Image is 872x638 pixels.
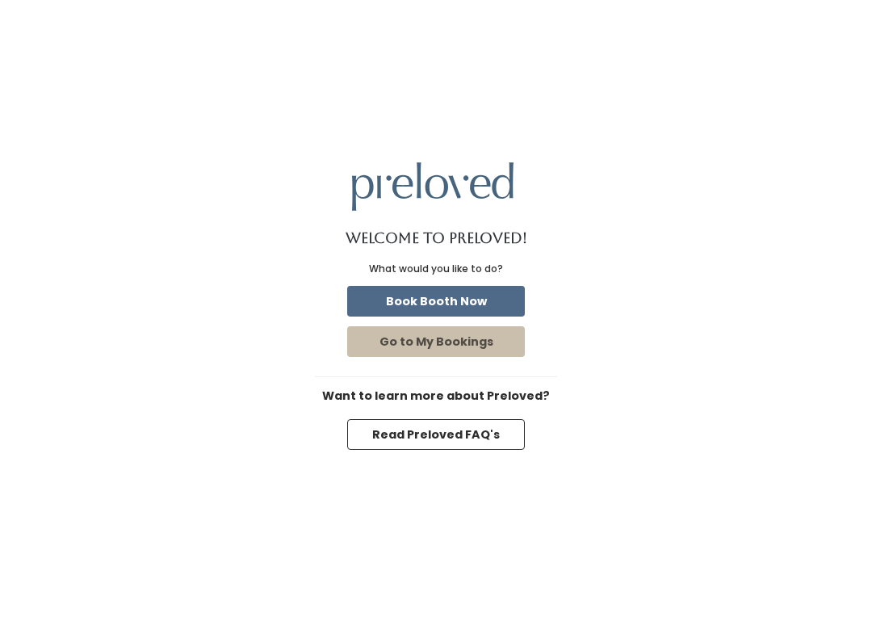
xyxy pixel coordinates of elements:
div: What would you like to do? [369,262,503,276]
h6: Want to learn more about Preloved? [315,390,557,403]
button: Go to My Bookings [347,326,525,357]
button: Read Preloved FAQ's [347,419,525,450]
button: Book Booth Now [347,286,525,317]
a: Go to My Bookings [344,323,528,360]
img: preloved logo [352,162,514,210]
h1: Welcome to Preloved! [346,230,527,246]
